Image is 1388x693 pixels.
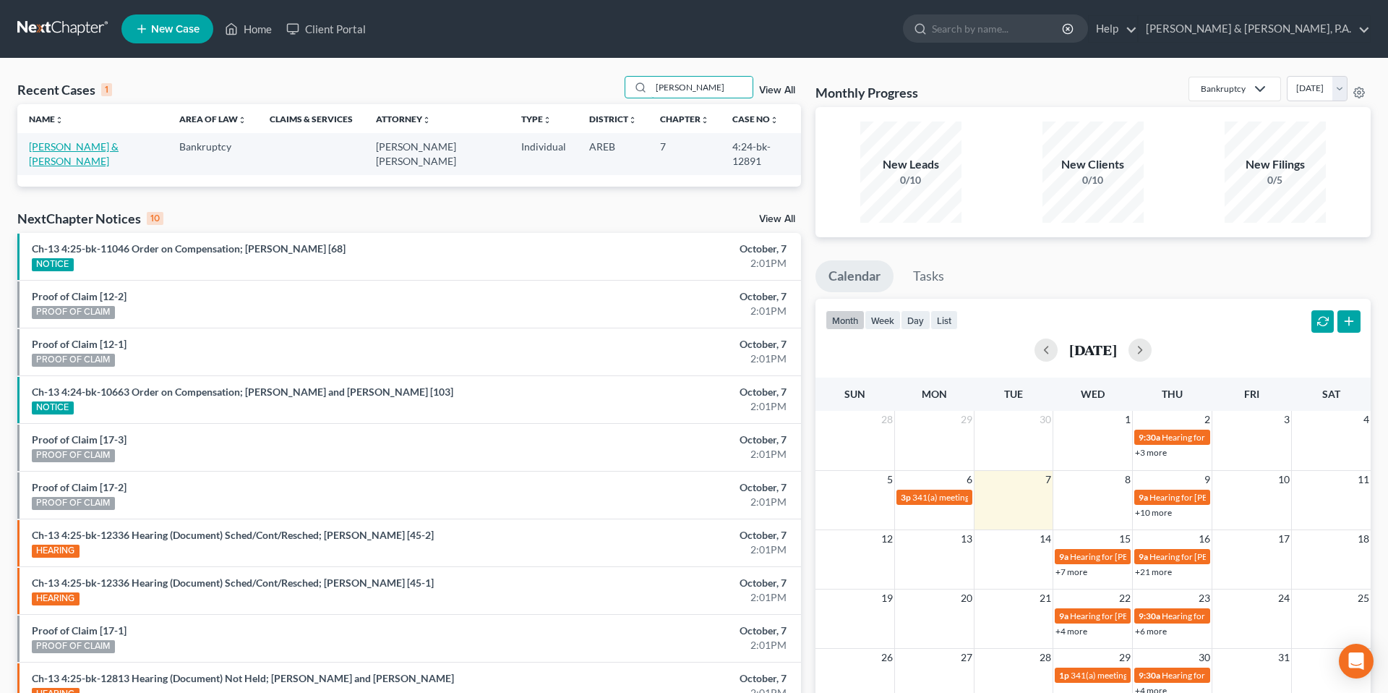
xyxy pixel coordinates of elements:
a: Proof of Claim [17-1] [32,624,127,637]
div: 0/10 [860,173,961,187]
a: +4 more [1055,626,1087,637]
div: October, 7 [544,242,787,256]
a: Home [218,16,279,42]
a: Chapterunfold_more [660,114,709,124]
i: unfold_more [55,116,64,124]
div: PROOF OF CLAIM [32,306,115,319]
div: New Filings [1225,156,1326,173]
span: 19 [880,590,894,607]
i: unfold_more [422,116,431,124]
span: 11 [1356,471,1371,488]
td: 7 [648,133,721,174]
div: 1 [101,83,112,96]
span: Hearing for [PERSON_NAME] [1070,551,1183,562]
i: unfold_more [543,116,552,124]
a: Proof of Claim [17-3] [32,433,127,446]
span: 3p [901,492,911,503]
span: New Case [151,24,200,35]
div: PROOF OF CLAIM [32,640,115,653]
div: Open Intercom Messenger [1339,644,1374,679]
td: 4:24-bk-12891 [721,133,801,174]
a: +7 more [1055,566,1087,577]
span: 25 [1356,590,1371,607]
a: +6 more [1135,626,1167,637]
div: 2:01PM [544,590,787,605]
div: 2:01PM [544,304,787,318]
i: unfold_more [770,116,779,124]
a: Ch-13 4:25-bk-11046 Order on Compensation; [PERSON_NAME] [68] [32,242,346,255]
div: NOTICE [32,258,74,271]
span: 5 [886,471,894,488]
div: 2:01PM [544,256,787,271]
div: October, 7 [544,528,787,543]
span: 7 [1044,471,1053,488]
td: Bankruptcy [168,133,258,174]
input: Search by name... [932,15,1064,42]
td: Individual [510,133,578,174]
div: October, 7 [544,671,787,686]
span: 9a [1059,611,1068,621]
a: Proof of Claim [12-1] [32,338,127,350]
span: 10 [1277,471,1291,488]
div: October, 7 [544,480,787,495]
span: 27 [959,649,974,666]
a: Client Portal [279,16,373,42]
a: +21 more [1135,566,1172,577]
span: 1p [1059,670,1069,681]
button: list [930,310,958,330]
div: New Leads [860,156,961,173]
h2: [DATE] [1069,342,1117,357]
div: 2:01PM [544,543,787,557]
div: PROOF OF CLAIM [32,497,115,510]
span: 3 [1282,411,1291,428]
a: Attorneyunfold_more [376,114,431,124]
i: unfold_more [701,116,709,124]
span: 28 [1038,649,1053,666]
div: 2:01PM [544,638,787,652]
button: day [901,310,930,330]
div: October, 7 [544,289,787,304]
span: Hearing for [PERSON_NAME] [1149,492,1262,503]
i: unfold_more [628,116,637,124]
a: +3 more [1135,447,1167,458]
div: New Clients [1042,156,1144,173]
th: Claims & Services [258,104,364,133]
div: 2:01PM [544,399,787,414]
span: 29 [959,411,974,428]
span: Hearing for [PERSON_NAME] and [PERSON_NAME] [1149,551,1348,562]
div: Recent Cases [17,81,112,98]
div: October, 7 [544,337,787,352]
a: Ch-13 4:24-bk-10663 Order on Compensation; [PERSON_NAME] and [PERSON_NAME] [103] [32,386,453,398]
a: Typeunfold_more [521,114,552,124]
div: PROOF OF CLAIM [32,449,115,462]
span: 4 [1362,411,1371,428]
div: 10 [147,212,163,225]
a: Area of Lawunfold_more [179,114,247,124]
td: [PERSON_NAME] [PERSON_NAME] [364,133,510,174]
span: 18 [1356,530,1371,548]
span: 8 [1123,471,1132,488]
span: 14 [1038,530,1053,548]
span: Hearing for [PERSON_NAME] [1162,611,1275,621]
span: 9:30a [1139,432,1160,443]
a: View All [759,214,795,224]
a: Calendar [815,260,894,292]
div: 2:01PM [544,495,787,509]
span: 23 [1197,590,1212,607]
span: 12 [880,530,894,548]
input: Search by name... [651,77,753,98]
a: Tasks [900,260,957,292]
a: Proof of Claim [17-2] [32,481,127,493]
a: Ch-13 4:25-bk-12336 Hearing (Document) Sched/Cont/Resched; [PERSON_NAME] [45-2] [32,529,434,541]
td: AREB [578,133,648,174]
span: 9:30a [1139,670,1160,681]
span: 6 [965,471,974,488]
span: 29 [1118,649,1132,666]
div: HEARING [32,545,80,558]
span: Thu [1162,388,1183,400]
a: Nameunfold_more [29,114,64,124]
span: 341(a) meeting for [PERSON_NAME] [1071,670,1210,681]
span: 9a [1139,551,1148,562]
div: PROOF OF CLAIM [32,354,115,367]
span: 9 [1203,471,1212,488]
